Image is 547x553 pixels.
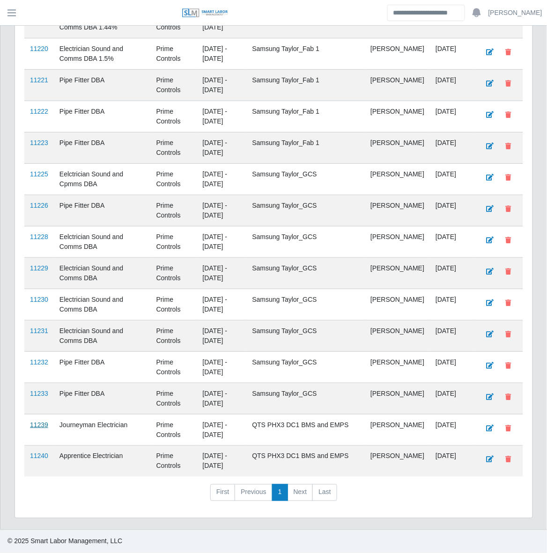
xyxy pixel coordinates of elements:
[30,327,48,335] a: 11231
[151,38,197,70] td: Prime Controls
[247,164,365,195] td: Samsung Taylor_GCS
[272,484,288,501] a: 1
[197,258,247,289] td: [DATE] - [DATE]
[365,415,430,446] td: [PERSON_NAME]
[151,101,197,132] td: Prime Controls
[197,132,247,164] td: [DATE] - [DATE]
[54,289,151,320] td: Electrician Sound and Comms DBA
[54,446,151,477] td: Apprentice Electrician
[54,164,151,195] td: Eelctrician Sound and Cpmms DBA
[387,5,465,21] input: Search
[197,415,247,446] td: [DATE] - [DATE]
[247,446,365,477] td: QTS PHX3 DC1 BMS and EMPS
[197,383,247,415] td: [DATE] - [DATE]
[30,358,48,366] a: 11232
[54,132,151,164] td: Pipe Fitter DBA
[30,139,48,146] a: 11223
[54,415,151,446] td: Journeyman Electrician
[54,101,151,132] td: Pipe Fitter DBA
[151,415,197,446] td: Prime Controls
[247,352,365,383] td: Samsung Taylor_GCS
[30,452,48,460] a: 11240
[430,258,475,289] td: [DATE]
[151,352,197,383] td: Prime Controls
[30,76,48,84] a: 11221
[151,320,197,352] td: Prime Controls
[30,390,48,397] a: 11233
[365,195,430,226] td: [PERSON_NAME]
[197,226,247,258] td: [DATE] - [DATE]
[247,320,365,352] td: Samsung Taylor_GCS
[430,289,475,320] td: [DATE]
[365,164,430,195] td: [PERSON_NAME]
[430,352,475,383] td: [DATE]
[151,446,197,477] td: Prime Controls
[30,45,48,52] a: 11220
[7,538,122,545] span: © 2025 Smart Labor Management, LLC
[430,415,475,446] td: [DATE]
[151,195,197,226] td: Prime Controls
[197,320,247,352] td: [DATE] - [DATE]
[30,170,48,178] a: 11225
[365,289,430,320] td: [PERSON_NAME]
[365,352,430,383] td: [PERSON_NAME]
[30,108,48,115] a: 11222
[365,446,430,477] td: [PERSON_NAME]
[30,421,48,429] a: 11239
[151,383,197,415] td: Prime Controls
[365,101,430,132] td: [PERSON_NAME]
[30,233,48,240] a: 11228
[197,164,247,195] td: [DATE] - [DATE]
[54,38,151,70] td: Electrician Sound and Comms DBA 1.5%
[430,446,475,477] td: [DATE]
[247,258,365,289] td: Samsung Taylor_GCS
[197,195,247,226] td: [DATE] - [DATE]
[54,226,151,258] td: Eelctrician Sound and Comms DBA
[247,132,365,164] td: Samsung Taylor_Fab 1
[30,202,48,209] a: 11226
[488,8,542,18] a: [PERSON_NAME]
[247,289,365,320] td: Samsung Taylor_GCS
[430,226,475,258] td: [DATE]
[151,70,197,101] td: Prime Controls
[197,38,247,70] td: [DATE] - [DATE]
[54,70,151,101] td: Pipe Fitter DBA
[430,70,475,101] td: [DATE]
[365,70,430,101] td: [PERSON_NAME]
[197,446,247,477] td: [DATE] - [DATE]
[54,195,151,226] td: Pipe Fitter DBA
[365,132,430,164] td: [PERSON_NAME]
[365,320,430,352] td: [PERSON_NAME]
[430,383,475,415] td: [DATE]
[54,320,151,352] td: Electrician Sound and Comms DBA
[151,132,197,164] td: Prime Controls
[430,132,475,164] td: [DATE]
[430,320,475,352] td: [DATE]
[151,226,197,258] td: Prime Controls
[365,226,430,258] td: [PERSON_NAME]
[365,383,430,415] td: [PERSON_NAME]
[247,38,365,70] td: Samsung Taylor_Fab 1
[197,289,247,320] td: [DATE] - [DATE]
[197,70,247,101] td: [DATE] - [DATE]
[247,101,365,132] td: Samsung Taylor_Fab 1
[247,226,365,258] td: Samsung Taylor_GCS
[30,296,48,303] a: 11230
[247,70,365,101] td: Samsung Taylor_Fab 1
[365,38,430,70] td: [PERSON_NAME]
[151,258,197,289] td: Prime Controls
[197,101,247,132] td: [DATE] - [DATE]
[30,264,48,272] a: 11229
[54,258,151,289] td: Electrician Sound and Comms DBA
[182,8,229,18] img: SLM Logo
[54,383,151,415] td: Pipe Fitter DBA
[247,415,365,446] td: QTS PHX3 DC1 BMS and EMPS
[151,289,197,320] td: Prime Controls
[430,195,475,226] td: [DATE]
[247,195,365,226] td: Samsung Taylor_GCS
[197,352,247,383] td: [DATE] - [DATE]
[24,484,523,509] nav: pagination
[54,352,151,383] td: Pipe Fitter DBA
[151,164,197,195] td: Prime Controls
[430,38,475,70] td: [DATE]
